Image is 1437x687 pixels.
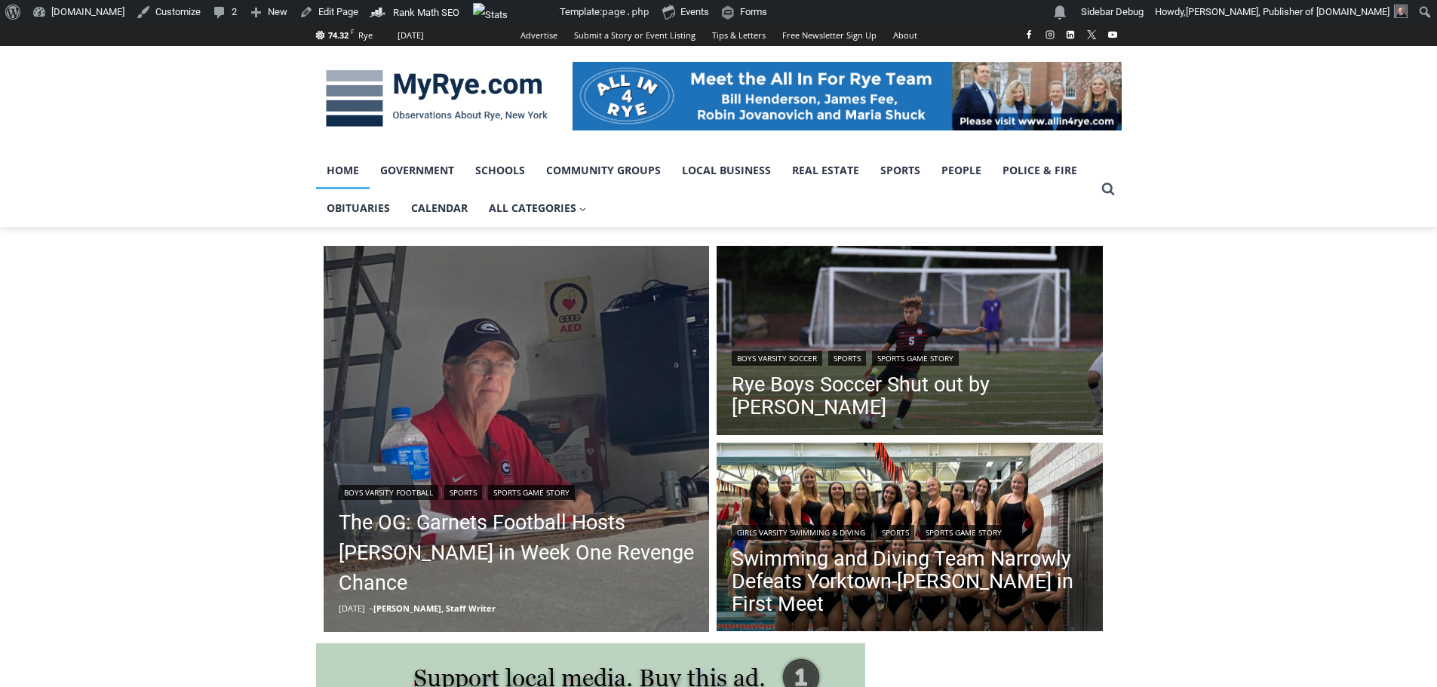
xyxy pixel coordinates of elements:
[465,152,536,189] a: Schools
[704,24,774,46] a: Tips & Letters
[717,246,1103,439] a: Read More Rye Boys Soccer Shut out by Byram Hills
[732,525,870,540] a: Girls Varsity Swimming & Diving
[602,6,649,17] span: page.php
[316,152,1095,228] nav: Primary Navigation
[885,24,926,46] a: About
[1041,26,1059,44] a: Instagram
[671,152,781,189] a: Local Business
[717,443,1103,636] img: (PHOTO: The 2024 Rye - Rye Neck - Blind Brook Varsity Swimming Team.)
[1186,6,1389,17] span: [PERSON_NAME], Publisher of [DOMAIN_NAME]
[1104,26,1122,44] a: YouTube
[512,24,926,46] nav: Secondary Navigation
[444,485,482,500] a: Sports
[1020,26,1038,44] a: Facebook
[369,603,373,614] span: –
[324,246,710,632] img: (PHOTO" Steve “The OG” Feeney in the press box at Rye High School's Nugent Stadium, 2022.)
[1082,26,1101,44] a: X
[488,485,575,500] a: Sports Game Story
[717,246,1103,439] img: (PHOTO: Rye Boys Soccer's Silas Kavanagh in his team's 3-0 loss to Byram Hills on Septmber 10, 20...
[573,62,1122,130] img: All in for Rye
[316,60,557,138] img: MyRye.com
[339,508,695,598] a: The OG: Garnets Football Hosts [PERSON_NAME] in Week One Revenge Chance
[732,522,1088,540] div: | |
[732,547,1088,615] a: Swimming and Diving Team Narrowly Defeats Yorktown-[PERSON_NAME] in First Meet
[339,485,438,500] a: Boys Varsity Football
[373,603,496,614] a: [PERSON_NAME], Staff Writer
[393,7,459,18] span: Rank Math SEO
[316,152,370,189] a: Home
[339,482,695,500] div: | |
[370,152,465,189] a: Government
[877,525,914,540] a: Sports
[717,443,1103,636] a: Read More Swimming and Diving Team Narrowly Defeats Yorktown-Somers in First Meet
[398,29,424,42] div: [DATE]
[1095,176,1122,203] button: View Search Form
[872,351,959,366] a: Sports Game Story
[870,152,931,189] a: Sports
[931,152,992,189] a: People
[536,152,671,189] a: Community Groups
[324,246,710,632] a: Read More The OG: Garnets Football Hosts Somers in Week One Revenge Chance
[473,3,557,21] img: Views over 48 hours. Click for more Jetpack Stats.
[828,351,866,366] a: Sports
[732,373,1088,419] a: Rye Boys Soccer Shut out by [PERSON_NAME]
[512,24,566,46] a: Advertise
[920,525,1007,540] a: Sports Game Story
[489,200,587,216] span: All Categories
[732,348,1088,366] div: | |
[316,189,401,227] a: Obituaries
[401,189,478,227] a: Calendar
[478,189,597,227] a: All Categories
[328,29,349,41] span: 74.32
[351,27,354,35] span: F
[992,152,1088,189] a: Police & Fire
[781,152,870,189] a: Real Estate
[339,603,365,614] time: [DATE]
[566,24,704,46] a: Submit a Story or Event Listing
[358,29,373,42] div: Rye
[1061,26,1079,44] a: Linkedin
[774,24,885,46] a: Free Newsletter Sign Up
[732,351,822,366] a: Boys Varsity Soccer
